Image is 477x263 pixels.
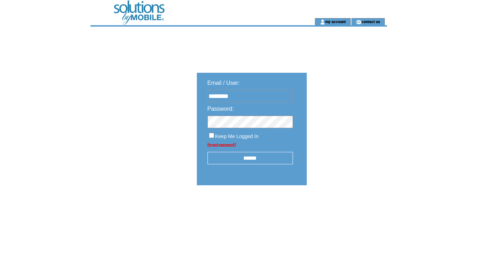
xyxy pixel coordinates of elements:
[207,143,236,147] a: Forgot password?
[356,19,361,25] img: contact_us_icon.gif;jsessionid=889140B55F2691AD607BFACB06FBBDF4
[207,106,234,112] span: Password:
[207,80,240,86] span: Email / User:
[320,19,325,25] img: account_icon.gif;jsessionid=889140B55F2691AD607BFACB06FBBDF4
[361,19,380,24] a: contact us
[327,203,363,212] img: transparent.png;jsessionid=889140B55F2691AD607BFACB06FBBDF4
[215,133,259,139] span: Keep Me Logged In
[325,19,346,24] a: my account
